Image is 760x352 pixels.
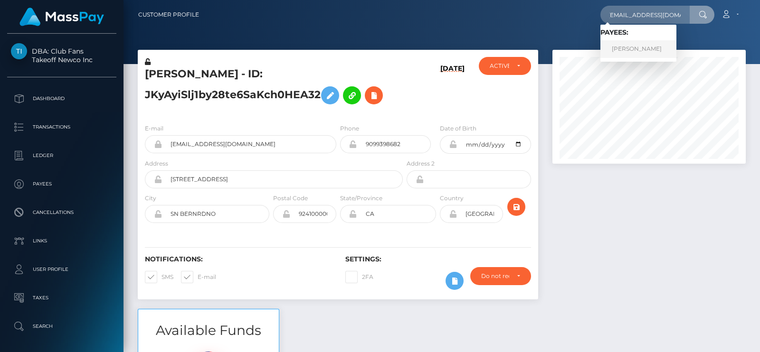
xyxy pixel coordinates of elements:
a: Payees [7,172,116,196]
p: Dashboard [11,92,113,106]
label: Address 2 [407,159,435,168]
p: Payees [11,177,113,191]
h5: [PERSON_NAME] - ID: JKyAyiSlj1by28te6SaKch0HEA32 [145,67,398,109]
label: Date of Birth [440,124,476,133]
a: Ledger [7,144,116,167]
button: ACTIVE [479,57,532,75]
label: E-mail [145,124,163,133]
p: Search [11,319,113,333]
h6: Payees: [600,28,676,37]
div: ACTIVE [490,62,510,70]
h6: Settings: [345,255,532,263]
a: Search [7,315,116,338]
img: MassPay Logo [19,8,104,26]
label: E-mail [181,271,216,283]
p: Cancellations [11,205,113,220]
label: Country [440,194,464,203]
p: User Profile [11,262,113,277]
label: 2FA [345,271,373,283]
img: Takeoff Newco Inc [11,43,27,59]
a: Dashboard [7,87,116,111]
label: State/Province [340,194,382,203]
a: Transactions [7,115,116,139]
a: Taxes [7,286,116,310]
a: Links [7,229,116,253]
p: Links [11,234,113,248]
h6: Notifications: [145,255,331,263]
label: SMS [145,271,173,283]
label: Address [145,159,168,168]
label: City [145,194,156,203]
h3: Available Funds [138,321,279,340]
label: Postal Code [273,194,308,203]
h6: [DATE] [440,65,465,112]
a: [PERSON_NAME] [600,40,676,58]
p: Taxes [11,291,113,305]
div: Do not require [481,272,509,280]
p: Ledger [11,148,113,163]
a: User Profile [7,258,116,281]
button: Do not require [470,267,531,285]
input: Search... [600,6,690,24]
label: Phone [340,124,359,133]
p: Transactions [11,120,113,134]
a: Cancellations [7,201,116,224]
a: Customer Profile [138,5,199,25]
span: DBA: Club Fans Takeoff Newco Inc [7,47,116,64]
